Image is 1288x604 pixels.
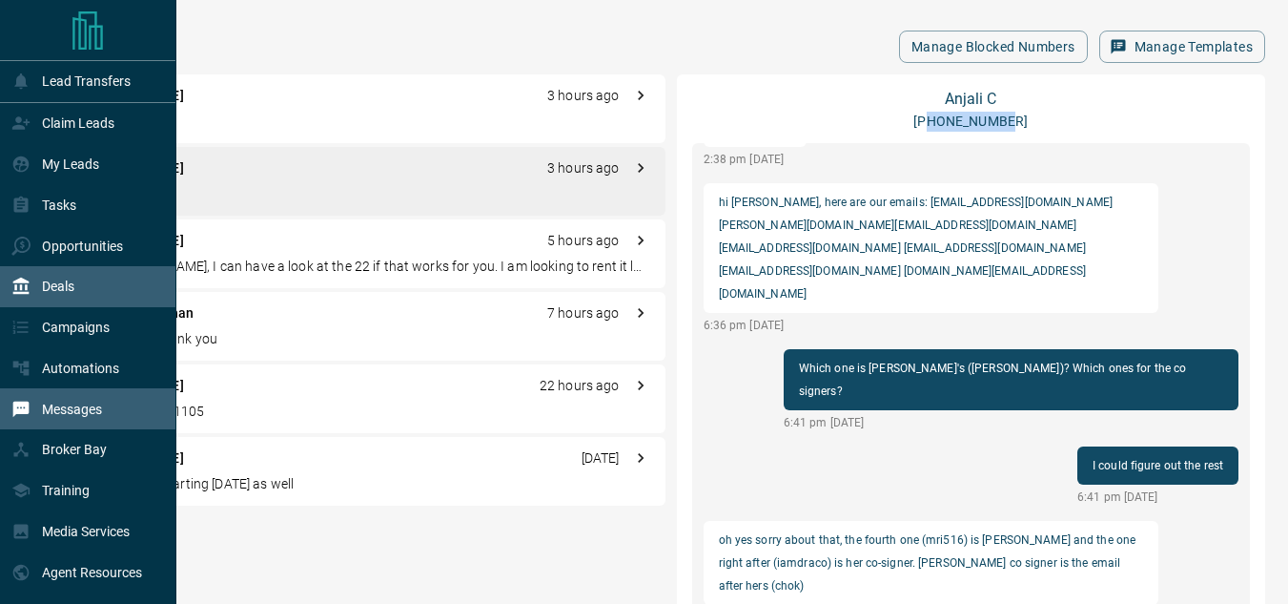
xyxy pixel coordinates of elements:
p: hi [PERSON_NAME], here are our emails: [EMAIL_ADDRESS][DOMAIN_NAME] [PERSON_NAME][DOMAIN_NAME][EM... [719,191,1143,305]
p: 2:38 pm [DATE] [704,151,808,168]
p: 6:41 pm [DATE] [784,414,1238,431]
p: Wellington 15 #1105 [80,402,650,422]
p: 7 hours ago [547,303,619,323]
p: Which one is [PERSON_NAME]'s ([PERSON_NAME])? Which ones for the co signers? [799,357,1223,403]
button: Manage Blocked Numbers [899,31,1088,63]
p: 3 hours ago [547,86,619,106]
p: [DATE] [582,448,620,469]
p: 22 hours ago [540,376,620,396]
p: Alright than, thank you [80,329,650,349]
button: Manage Templates [1099,31,1265,63]
p: 3 hours ago [547,158,619,178]
p: ok, thank you! [80,184,650,204]
p: It is available starting [DATE] as well [80,474,650,494]
p: 5 hours ago [547,231,619,251]
a: Anjali C [945,90,996,108]
p: Hey [PERSON_NAME], I can have a look at the 22 if that works for you. I am looking to rent it lat... [80,257,650,277]
p: [PHONE_NUMBER] [913,112,1028,132]
p: 6:36 pm [DATE] [704,317,1158,334]
p: oh yes sorry about that, the fourth one (mri516) is [PERSON_NAME] and the one right after (iamdra... [719,529,1143,597]
p: 6:41 pm [DATE] [1077,489,1238,506]
p: Okay [80,112,650,132]
p: I could figure out the rest [1093,454,1223,477]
